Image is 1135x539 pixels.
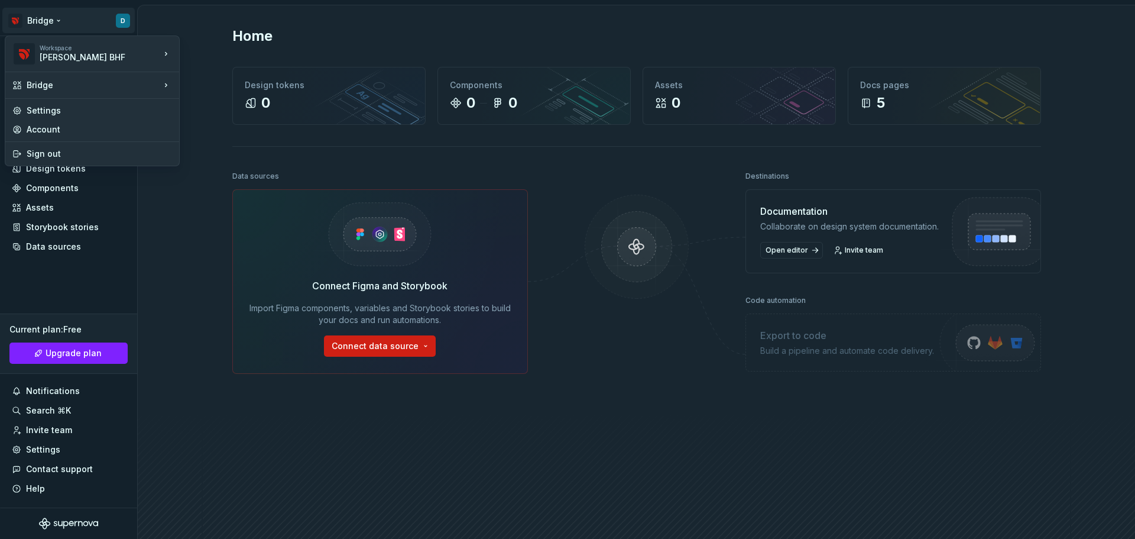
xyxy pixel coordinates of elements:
[14,43,35,64] img: 3f850d6b-8361-4b34-8a82-b945b4d8a89b.png
[27,79,160,91] div: Bridge
[40,44,160,51] div: Workspace
[27,148,172,160] div: Sign out
[27,105,172,117] div: Settings
[40,51,140,63] div: [PERSON_NAME] BHF
[27,124,172,135] div: Account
